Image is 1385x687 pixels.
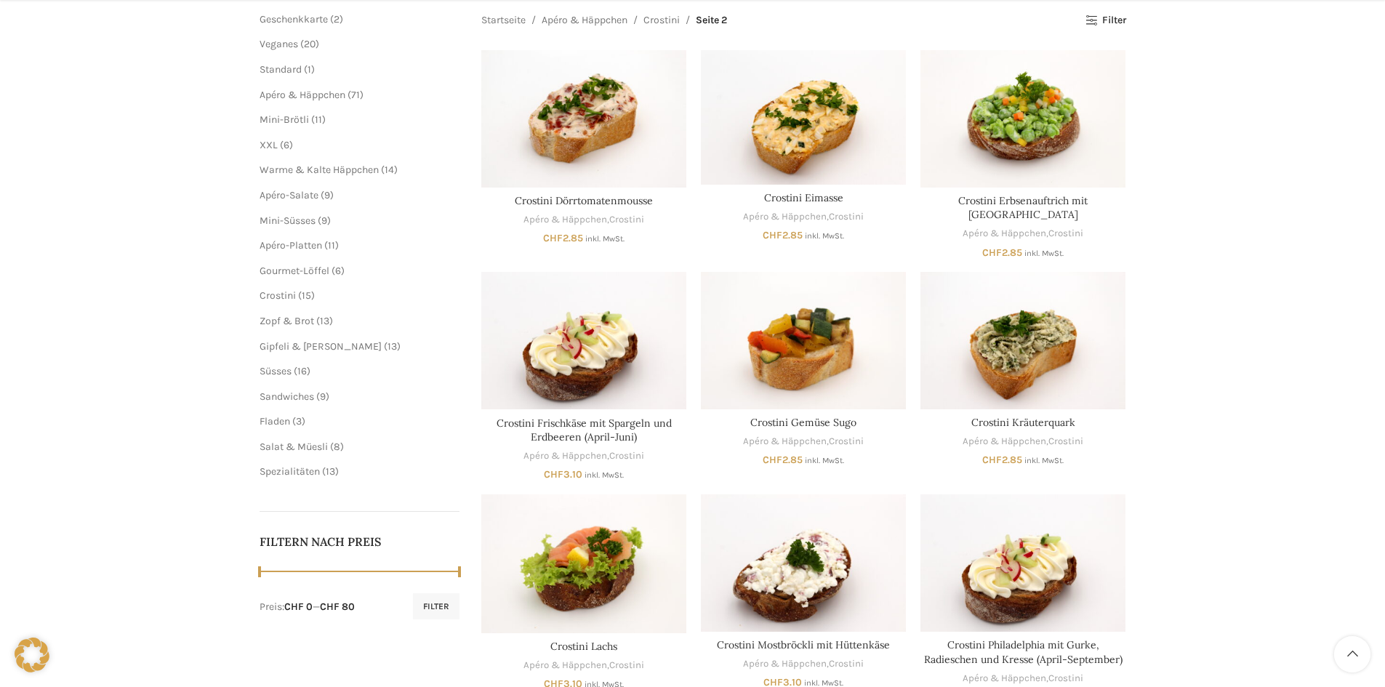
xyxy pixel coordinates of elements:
nav: Breadcrumb [481,12,727,28]
a: Gourmet-Löffel [260,265,329,277]
span: 9 [324,189,330,201]
span: Spezialitäten [260,465,320,478]
a: Apéro-Salate [260,189,318,201]
a: Crostini [1048,672,1083,686]
bdi: 2.85 [763,454,803,466]
a: Crostini Gemüse Sugo [750,416,856,429]
div: , [701,435,906,449]
a: Apéro & Häppchen [743,210,827,224]
a: Crostini Philadelphia mit Gurke, Radieschen und Kresse (April-September) [920,494,1125,632]
span: 71 [351,89,360,101]
a: Scroll to top button [1334,636,1370,672]
span: 6 [284,139,289,151]
span: CHF [982,454,1002,466]
span: CHF [543,232,563,244]
a: Veganes [260,38,298,50]
span: 3 [296,415,302,427]
span: CHF [763,454,782,466]
h5: Filtern nach Preis [260,534,460,550]
div: , [701,210,906,224]
div: , [920,435,1125,449]
span: 20 [304,38,316,50]
div: , [920,672,1125,686]
span: CHF [763,229,782,241]
span: 6 [335,265,341,277]
a: Süsses [260,365,292,377]
a: Crostini Lachs [550,640,617,653]
small: inkl. MwSt. [805,456,844,465]
div: , [920,227,1125,241]
a: Crostini Eimasse [701,50,906,184]
a: Mini-Süsses [260,214,316,227]
a: Startseite [481,12,526,28]
a: Mini-Brötli [260,113,309,126]
span: 15 [302,289,311,302]
a: Fladen [260,415,290,427]
a: Crostini Erbsenauftrich mit [GEOGRAPHIC_DATA] [958,194,1088,222]
small: inkl. MwSt. [805,231,844,241]
a: Crostini Lachs [481,494,686,632]
small: inkl. MwSt. [1024,456,1064,465]
a: Crostini [260,289,296,302]
small: inkl. MwSt. [585,234,625,244]
small: inkl. MwSt. [585,470,624,480]
bdi: 2.85 [982,246,1022,259]
a: Crostini Gemüse Sugo [701,272,906,409]
span: 9 [320,390,326,403]
a: Geschenkkarte [260,13,328,25]
span: 9 [321,214,327,227]
a: Crostini Dörrtomatenmousse [515,194,653,207]
button: Filter [413,593,459,619]
small: inkl. MwSt. [1024,249,1064,258]
span: 8 [334,441,340,453]
a: Crostini [1048,435,1083,449]
a: Standard [260,63,302,76]
span: 1 [308,63,311,76]
span: Salat & Müesli [260,441,328,453]
a: Apéro & Häppchen [260,89,345,101]
span: 2 [334,13,340,25]
a: Gipfeli & [PERSON_NAME] [260,340,382,353]
a: Zopf & Brot [260,315,314,327]
span: XXL [260,139,278,151]
a: Apéro & Häppchen [743,657,827,671]
a: Apéro & Häppchen [963,672,1046,686]
bdi: 2.85 [763,229,803,241]
span: 16 [297,365,307,377]
a: Crostini Frischkäse mit Spargeln und Erdbeeren (April-Juni) [497,417,672,444]
span: 13 [388,340,397,353]
a: Crostini Kräuterquark [971,416,1075,429]
a: Crostini [609,213,644,227]
span: 14 [385,164,394,176]
a: Crostini Frischkäse mit Spargeln und Erdbeeren (April-Juni) [481,272,686,409]
a: Crostini Erbsenauftrich mit Philadelphia [920,50,1125,187]
div: , [481,213,686,227]
a: Crostini [829,435,864,449]
a: Apéro & Häppchen [523,213,607,227]
span: 13 [320,315,329,327]
div: , [701,657,906,671]
span: 13 [326,465,335,478]
a: Apéro & Häppchen [743,435,827,449]
a: Warme & Kalte Häppchen [260,164,379,176]
a: Crostini [609,449,644,463]
span: CHF [982,246,1002,259]
a: Apéro-Platten [260,239,322,252]
a: Crostini Eimasse [764,191,843,204]
span: 11 [315,113,322,126]
a: Crostini [829,657,864,671]
div: , [481,659,686,672]
a: Apéro & Häppchen [523,449,607,463]
a: Sandwiches [260,390,314,403]
a: Crostini [829,210,864,224]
